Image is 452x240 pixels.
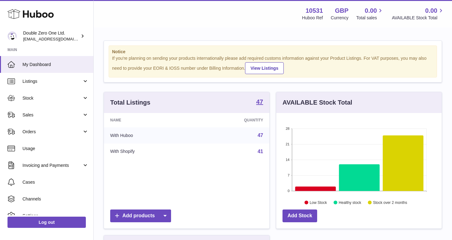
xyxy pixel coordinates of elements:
[22,129,82,135] span: Orders
[356,7,384,21] a: 0.00 Total sales
[256,99,263,106] a: 47
[356,15,384,21] span: Total sales
[7,217,86,228] a: Log out
[302,15,323,21] div: Huboo Ref
[425,7,437,15] span: 0.00
[331,15,349,21] div: Currency
[22,62,89,68] span: My Dashboard
[104,127,193,144] td: With Huboo
[310,200,327,205] text: Low Stock
[306,7,323,15] strong: 10531
[286,127,289,130] text: 28
[286,142,289,146] text: 21
[22,213,89,219] span: Settings
[258,133,263,138] a: 47
[287,189,289,193] text: 0
[335,7,348,15] strong: GBP
[365,7,377,15] span: 0.00
[258,149,263,154] a: 41
[282,209,317,222] a: Add Stock
[7,31,17,41] img: hello@001skincare.com
[112,55,434,74] div: If you're planning on sending your products internationally please add required customs informati...
[22,196,89,202] span: Channels
[22,95,82,101] span: Stock
[104,113,193,127] th: Name
[110,209,171,222] a: Add products
[22,146,89,152] span: Usage
[104,144,193,160] td: With Shopify
[256,99,263,105] strong: 47
[339,200,361,205] text: Healthy stock
[23,30,79,42] div: Double Zero One Ltd.
[23,36,92,41] span: [EMAIL_ADDRESS][DOMAIN_NAME]
[112,49,434,55] strong: Notice
[22,179,89,185] span: Cases
[193,113,269,127] th: Quantity
[245,62,283,74] a: View Listings
[282,98,352,107] h3: AVAILABLE Stock Total
[22,162,82,168] span: Invoicing and Payments
[373,200,407,205] text: Stock over 2 months
[286,158,289,162] text: 14
[392,7,445,21] a: 0.00 AVAILABLE Stock Total
[110,98,150,107] h3: Total Listings
[22,112,82,118] span: Sales
[392,15,445,21] span: AVAILABLE Stock Total
[287,173,289,177] text: 7
[22,78,82,84] span: Listings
